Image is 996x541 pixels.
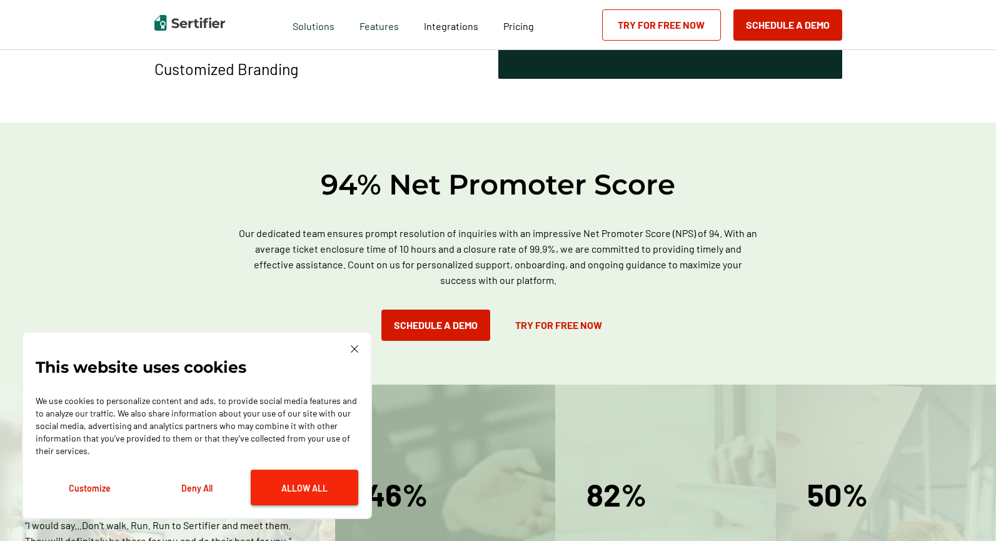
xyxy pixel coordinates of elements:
[293,17,335,33] span: Solutions
[143,470,251,505] button: Deny All
[36,361,246,373] p: This website uses cookies
[424,17,478,33] a: Integrations
[123,166,873,203] h2: 94% Net Promoter Score
[154,59,298,79] p: Customized Branding
[381,310,490,341] button: Schedule a Demo
[36,395,358,457] p: We use cookies to personalize content and ads, to provide social media features and to analyze ou...
[366,466,524,522] p: 46%
[733,9,842,41] button: Schedule a Demo
[251,470,358,505] button: Allow All
[154,15,225,31] img: Sertifier | Digital Credentialing Platform
[586,466,744,522] p: 82%
[424,20,478,32] span: Integrations
[602,9,721,41] a: Try for Free Now
[807,466,965,522] p: 50%
[933,481,996,541] iframe: Chat Widget
[351,345,358,353] img: Cookie Popup Close
[503,310,615,341] a: Try for Free Now
[503,20,534,32] span: Pricing
[503,17,534,33] a: Pricing
[360,17,399,33] span: Features
[36,470,143,505] button: Customize
[236,225,761,288] p: Our dedicated team ensures prompt resolution of inquiries with an impressive Net Promoter Score (...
